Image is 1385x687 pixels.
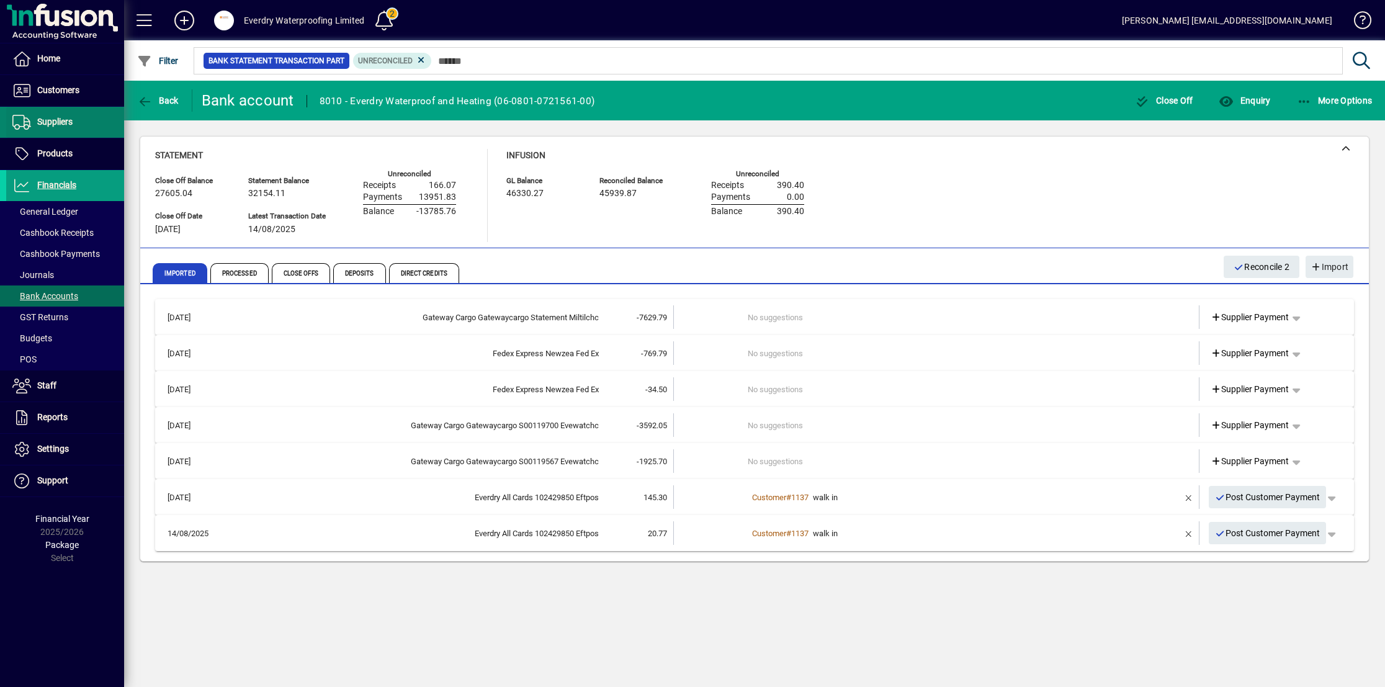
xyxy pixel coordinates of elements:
[210,263,269,283] span: Processed
[12,207,78,217] span: General Ledger
[37,475,68,485] span: Support
[1234,257,1289,277] span: Reconcile 2
[6,349,124,370] a: POS
[202,91,294,110] div: Bank account
[155,177,230,185] span: Close Off Balance
[1311,257,1348,277] span: Import
[711,181,744,191] span: Receipts
[12,270,54,280] span: Journals
[6,465,124,496] a: Support
[1211,311,1289,324] span: Supplier Payment
[161,485,220,509] td: [DATE]
[220,420,599,432] div: Gateway Cargo Gatewaycargo S00119700 Evewatchc
[6,264,124,285] a: Journals
[711,192,750,202] span: Payments
[791,529,809,538] span: 1137
[1297,96,1373,106] span: More Options
[6,107,124,138] a: Suppliers
[37,180,76,190] span: Financials
[12,249,100,259] span: Cashbook Payments
[787,192,804,202] span: 0.00
[220,456,599,468] div: Gateway Cargo Gatewaycargo S00119567 Evewatchc
[1206,450,1294,472] a: Supplier Payment
[155,371,1354,407] mat-expansion-panel-header: [DATE]Fedex Express Newzea Fed Ex-34.50No suggestionsSupplier Payment
[155,212,230,220] span: Close Off Date
[1206,306,1294,328] a: Supplier Payment
[134,50,182,72] button: Filter
[164,9,204,32] button: Add
[155,407,1354,443] mat-expansion-panel-header: [DATE]Gateway Cargo Gatewaycargo S00119700 Evewatchc-3592.05No suggestionsSupplier Payment
[641,349,667,358] span: -769.79
[1179,487,1199,507] button: Remove
[637,313,667,322] span: -7629.79
[1206,342,1294,364] a: Supplier Payment
[711,207,742,217] span: Balance
[389,263,459,283] span: Direct Credits
[155,443,1354,479] mat-expansion-panel-header: [DATE]Gateway Cargo Gatewaycargo S00119567 Evewatchc-1925.70No suggestionsSupplier Payment
[155,299,1354,335] mat-expansion-panel-header: [DATE]Gateway Cargo Gatewaycargo Statement Miltilchc-7629.79No suggestionsSupplier Payment
[748,413,1127,437] td: No suggestions
[748,491,813,504] a: Customer#1137
[12,291,78,301] span: Bank Accounts
[1206,378,1294,400] a: Supplier Payment
[155,335,1354,371] mat-expansion-panel-header: [DATE]Fedex Express Newzea Fed Ex-769.79No suggestionsSupplier Payment
[419,192,456,202] span: 13951.83
[6,243,124,264] a: Cashbook Payments
[6,43,124,74] a: Home
[220,384,599,396] div: Fedex Express Newzea Fed Ex
[137,96,179,106] span: Back
[37,148,73,158] span: Products
[220,348,599,360] div: Fedex Express Newzea Fed Ex
[248,225,295,235] span: 14/08/2025
[37,117,73,127] span: Suppliers
[248,189,285,199] span: 32154.11
[6,285,124,307] a: Bank Accounts
[155,515,1354,551] mat-expansion-panel-header: 14/08/2025Everdry All Cards 102429850 Eftpos20.77Customer#1137walk inPost Customer Payment
[363,181,396,191] span: Receipts
[1215,523,1320,544] span: Post Customer Payment
[1211,347,1289,360] span: Supplier Payment
[748,527,813,540] a: Customer#1137
[643,493,667,502] span: 145.30
[320,91,595,111] div: 8010 - Everdry Waterproof and Heating (06-0801-0721561-00)
[1206,414,1294,436] a: Supplier Payment
[6,370,124,402] a: Staff
[161,449,220,473] td: [DATE]
[204,9,244,32] button: Profile
[37,412,68,422] span: Reports
[161,413,220,437] td: [DATE]
[6,434,124,465] a: Settings
[748,341,1127,365] td: No suggestions
[599,189,637,199] span: 45939.87
[777,181,804,191] span: 390.40
[786,493,791,502] span: #
[791,493,809,502] span: 1137
[637,421,667,430] span: -3592.05
[6,222,124,243] a: Cashbook Receipts
[12,333,52,343] span: Budgets
[1211,455,1289,468] span: Supplier Payment
[220,312,599,324] div: Gateway Cargo Gatewaycargo Statement Miltilchc
[752,493,786,502] span: Customer
[1179,523,1199,543] button: Remove
[813,529,838,538] span: walk in
[161,305,220,329] td: [DATE]
[6,328,124,349] a: Budgets
[813,493,838,502] span: walk in
[358,56,413,65] span: Unreconciled
[363,192,402,202] span: Payments
[45,540,79,550] span: Package
[388,170,431,178] label: Unreconciled
[161,521,220,545] td: 14/08/2025
[506,189,544,199] span: 46330.27
[1211,419,1289,432] span: Supplier Payment
[244,11,364,30] div: Everdry Waterproofing Limited
[155,225,181,235] span: [DATE]
[748,305,1127,329] td: No suggestions
[1135,96,1193,106] span: Close Off
[6,75,124,106] a: Customers
[155,189,192,199] span: 27605.04
[429,181,456,191] span: 166.07
[1294,89,1376,112] button: More Options
[506,177,581,185] span: GL Balance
